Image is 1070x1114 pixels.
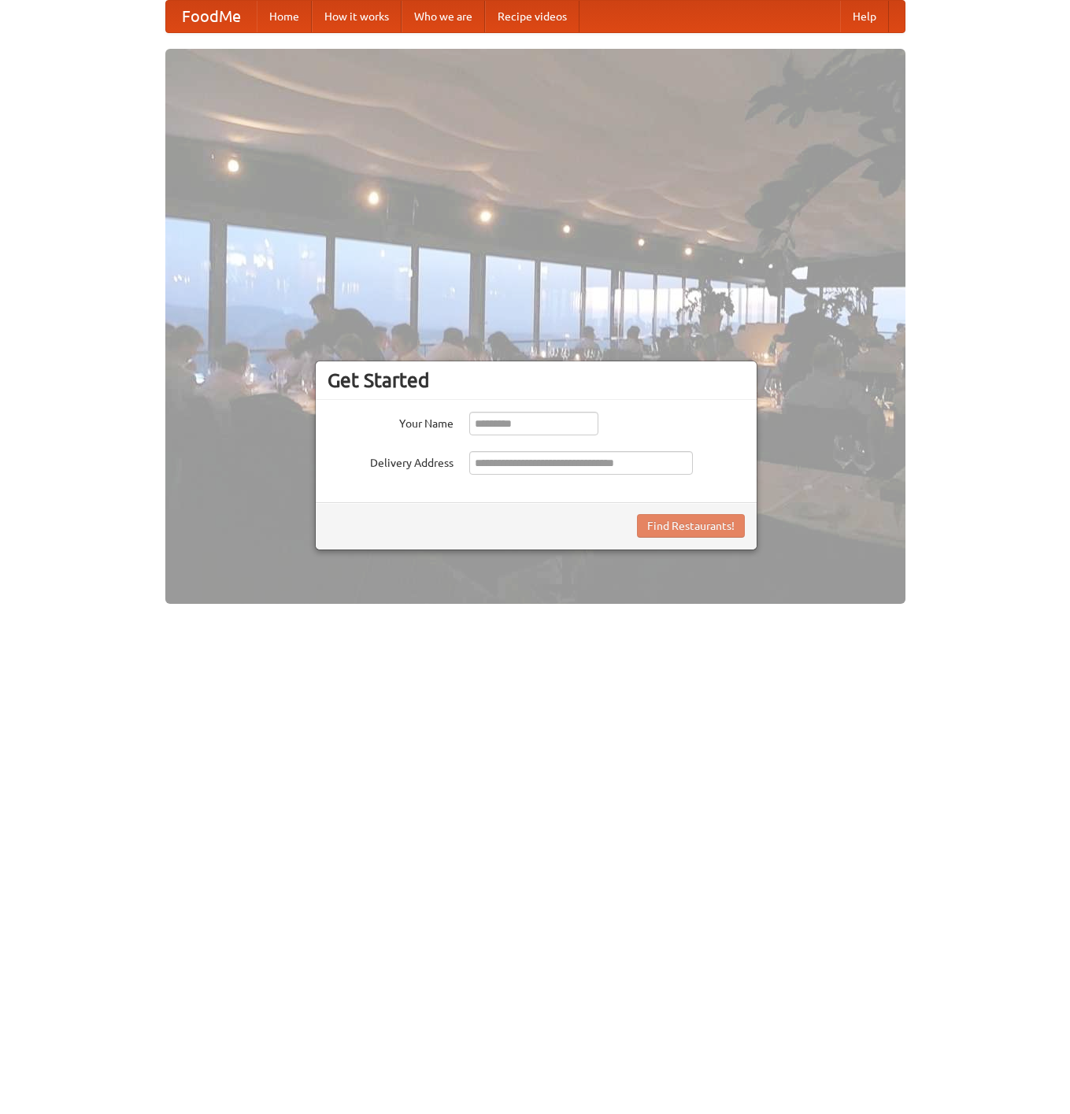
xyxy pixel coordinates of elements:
[637,514,745,538] button: Find Restaurants!
[312,1,402,32] a: How it works
[328,368,745,392] h3: Get Started
[328,412,454,431] label: Your Name
[840,1,889,32] a: Help
[402,1,485,32] a: Who we are
[328,451,454,471] label: Delivery Address
[257,1,312,32] a: Home
[166,1,257,32] a: FoodMe
[485,1,579,32] a: Recipe videos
